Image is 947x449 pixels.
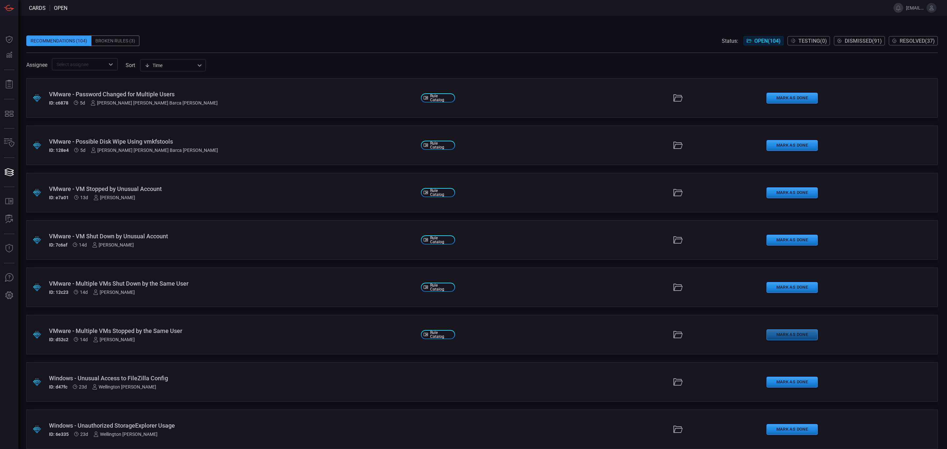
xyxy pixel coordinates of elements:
button: Testing(0) [788,36,830,45]
div: Broken Rules (3) [91,35,139,46]
button: Resolved(37) [889,36,938,45]
div: [PERSON_NAME] [PERSON_NAME] Barca [PERSON_NAME] [90,100,218,106]
button: ALERT ANALYSIS [1,211,17,227]
button: Threat Intelligence [1,241,17,256]
span: Sep 30, 2025 5:05 AM [80,290,88,295]
div: Recommendations (104) [26,35,91,46]
h5: ID: e7a01 [49,195,69,200]
button: Dashboard [1,32,17,47]
h5: ID: d52c2 [49,337,68,342]
span: Sep 21, 2025 3:13 AM [79,384,87,390]
span: Rule Catalog [430,94,452,102]
div: Windows - Unusual Access to FileZilla Config [49,375,416,382]
button: Reports [1,77,17,92]
div: VMware - VM Stopped by Unusual Account [49,185,416,192]
div: Wellington [PERSON_NAME] [92,384,156,390]
div: [PERSON_NAME] [93,337,135,342]
button: Detections [1,47,17,63]
button: Rule Catalog [1,194,17,209]
span: Rule Catalog [430,283,452,291]
span: Oct 08, 2025 6:52 AM [80,100,85,106]
span: Assignee [26,62,47,68]
button: MITRE - Detection Posture [1,106,17,122]
span: open [54,5,67,11]
button: Open(104) [743,36,784,45]
div: VMware - Multiple VMs Stopped by the Same User [49,327,416,334]
h5: ID: 7c6af [49,242,67,248]
button: Inventory [1,135,17,151]
button: Dismissed(91) [834,36,885,45]
div: Wellington [PERSON_NAME] [93,432,158,437]
button: Cards [1,164,17,180]
span: Sep 30, 2025 9:15 AM [80,195,88,200]
div: [PERSON_NAME] [93,195,135,200]
input: Select assignee [54,60,105,68]
button: Preferences [1,288,17,303]
div: VMware - VM Shut Down by Unusual Account [49,233,416,240]
div: [PERSON_NAME] [92,242,134,248]
h5: ID: d47fc [49,384,67,390]
span: Cards [29,5,46,11]
span: Oct 08, 2025 6:52 AM [80,148,85,153]
button: Ask Us A Question [1,270,17,286]
span: Open ( 104 ) [754,38,781,44]
button: Mark as Done [766,93,818,104]
button: Mark as Done [766,329,818,340]
div: Windows - Unauthorized StorageExplorer Usage [49,422,416,429]
button: Open [106,60,115,69]
span: Dismissed ( 91 ) [845,38,882,44]
span: Sep 21, 2025 3:13 AM [80,432,88,437]
span: Sep 30, 2025 5:05 AM [80,337,88,342]
button: Mark as Done [766,377,818,388]
span: Rule Catalog [430,236,452,244]
span: Sep 30, 2025 5:06 AM [79,242,87,248]
div: [PERSON_NAME] [93,290,135,295]
h5: ID: 12c23 [49,290,68,295]
span: Rule Catalog [430,331,452,339]
button: Mark as Done [766,140,818,151]
h5: ID: c6878 [49,100,68,106]
div: VMware - Password Changed for Multiple Users [49,91,416,98]
button: Mark as Done [766,187,818,198]
span: Rule Catalog [430,189,452,197]
button: Mark as Done [766,424,818,435]
h5: ID: 128e4 [49,148,69,153]
label: sort [126,62,135,68]
h5: ID: 6e335 [49,432,69,437]
span: Status: [722,38,738,44]
span: Resolved ( 37 ) [900,38,935,44]
div: VMware - Possible Disk Wipe Using vmkfstools [49,138,416,145]
div: [PERSON_NAME] [PERSON_NAME] Barca [PERSON_NAME] [91,148,218,153]
span: Testing ( 0 ) [798,38,827,44]
span: [EMAIL_ADDRESS][DOMAIN_NAME] [906,5,924,11]
button: Mark as Done [766,235,818,246]
button: Mark as Done [766,282,818,293]
div: Time [145,62,195,69]
span: Rule Catalog [430,141,452,149]
div: VMware - Multiple VMs Shut Down by the Same User [49,280,416,287]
